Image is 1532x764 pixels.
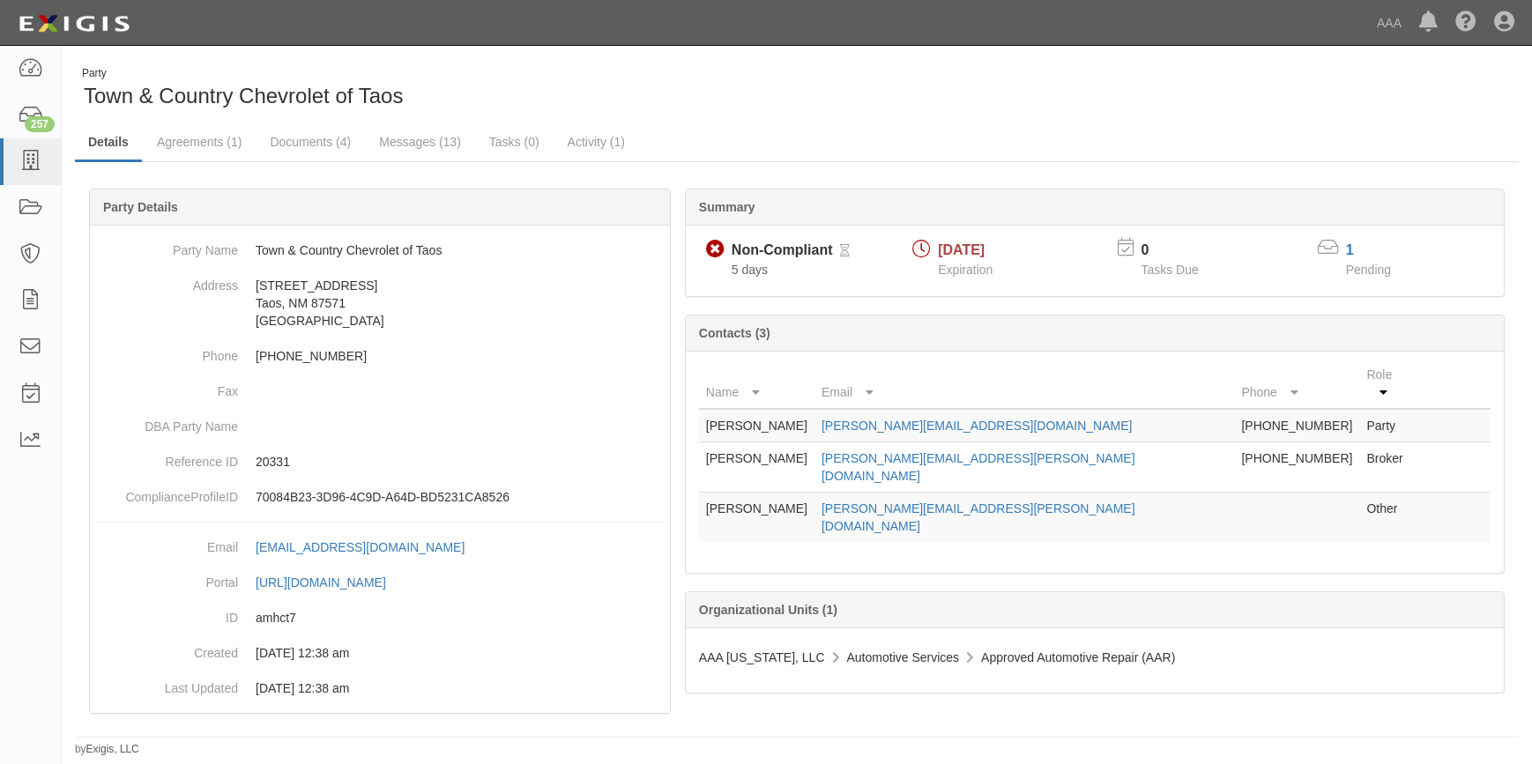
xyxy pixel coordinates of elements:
[732,263,768,277] span: Since 10/01/2025
[1455,12,1476,33] i: Help Center - Complianz
[97,635,663,671] dd: 03/10/2023 12:38 am
[97,338,663,374] dd: [PHONE_NUMBER]
[847,650,960,664] span: Automotive Services
[822,501,1135,533] a: [PERSON_NAME][EMAIL_ADDRESS][PERSON_NAME][DOMAIN_NAME]
[97,479,238,506] dt: ComplianceProfileID
[75,66,784,111] div: Town & Country Chevrolet of Taos
[1141,241,1220,261] p: 0
[938,242,985,257] span: [DATE]
[1346,242,1354,257] a: 1
[97,671,238,697] dt: Last Updated
[97,671,663,706] dd: 03/10/2023 12:38 am
[82,66,403,81] div: Party
[699,409,814,442] td: [PERSON_NAME]
[97,233,238,259] dt: Party Name
[97,233,663,268] dd: Town & Country Chevrolet of Taos
[97,565,238,591] dt: Portal
[699,603,837,617] b: Organizational Units (1)
[25,116,55,132] div: 257
[86,743,139,755] a: Exigis, LLC
[822,451,1135,483] a: [PERSON_NAME][EMAIL_ADDRESS][PERSON_NAME][DOMAIN_NAME]
[13,8,135,40] img: logo-5460c22ac91f19d4615b14bd174203de0afe785f0fc80cf4dbbc73dc1793850b.png
[938,263,993,277] span: Expiration
[256,538,465,556] div: [EMAIL_ADDRESS][DOMAIN_NAME]
[732,241,833,261] div: Non-Compliant
[97,444,238,471] dt: Reference ID
[699,326,770,340] b: Contacts (3)
[1346,263,1391,277] span: Pending
[699,359,814,409] th: Name
[256,488,663,506] p: 70084B23-3D96-4C9D-A64D-BD5231CA8526
[706,241,725,259] i: Non-Compliant
[97,409,238,435] dt: DBA Party Name
[256,575,405,590] a: [URL][DOMAIN_NAME]
[814,359,1234,409] th: Email
[97,600,238,627] dt: ID
[75,124,142,162] a: Details
[103,200,178,214] b: Party Details
[97,338,238,365] dt: Phone
[97,600,663,635] dd: amhct7
[1359,493,1420,543] td: Other
[144,124,255,159] a: Agreements (1)
[366,124,474,159] a: Messages (13)
[1234,359,1359,409] th: Phone
[476,124,553,159] a: Tasks (0)
[1359,359,1420,409] th: Role
[699,493,814,543] td: [PERSON_NAME]
[840,245,850,257] i: Pending Review
[822,419,1132,433] a: [PERSON_NAME][EMAIL_ADDRESS][DOMAIN_NAME]
[554,124,638,159] a: Activity (1)
[97,530,238,556] dt: Email
[84,84,403,108] span: Town & Country Chevrolet of Taos
[97,374,238,400] dt: Fax
[257,124,364,159] a: Documents (4)
[1234,409,1359,442] td: [PHONE_NUMBER]
[256,540,484,554] a: [EMAIL_ADDRESS][DOMAIN_NAME]
[75,742,139,757] small: by
[97,268,663,338] dd: [STREET_ADDRESS] Taos, NM 87571 [GEOGRAPHIC_DATA]
[1359,409,1420,442] td: Party
[1368,5,1410,41] a: AAA
[699,442,814,493] td: [PERSON_NAME]
[981,650,1175,664] span: Approved Automotive Repair (AAR)
[1234,442,1359,493] td: [PHONE_NUMBER]
[256,453,663,471] p: 20331
[699,650,825,664] span: AAA [US_STATE], LLC
[97,268,238,294] dt: Address
[97,635,238,662] dt: Created
[1359,442,1420,493] td: Broker
[699,200,755,214] b: Summary
[1141,263,1198,277] span: Tasks Due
